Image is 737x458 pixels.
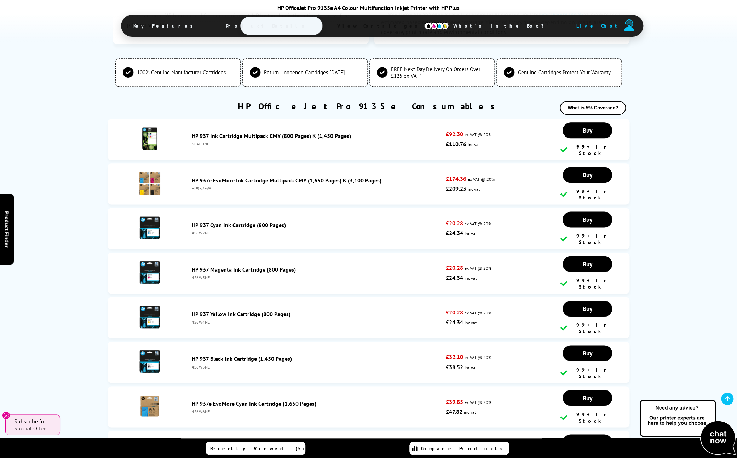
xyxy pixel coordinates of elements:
img: HP 937 Yellow Ink Cartridge (800 Pages) [137,305,162,329]
span: Buy [582,215,592,224]
span: Product Finder [4,211,11,247]
span: FREE Next Day Delivery On Orders Over £125 ex VAT* [391,66,487,79]
a: HP 937 Cyan Ink Cartridge (800 Pages) [192,221,286,228]
span: Product Details [215,17,319,34]
span: ex VAT @ 20% [465,399,491,405]
strong: £24.34 [446,230,463,237]
span: Buy [582,126,592,134]
div: HP OfficeJet Pro 9135e A4 Colour Multifunction Inkjet Printer with HP Plus [121,4,616,11]
span: Buy [582,305,592,313]
div: 99+ In Stock [560,366,614,379]
a: HP 937 Black Ink Cartridge (1,450 Pages) [192,355,292,362]
img: HP 937e EvoMore Ink Cartridge Multipack CMY (1,650 Pages) K (3,100 Pages) [137,171,162,196]
img: Open Live Chat window [638,399,737,457]
strong: £20.28 [446,220,463,227]
span: inc vat [465,365,477,370]
span: ex VAT @ 20% [465,221,491,226]
strong: £24.34 [446,319,463,326]
span: Return Unopened Cartridges [DATE] [264,69,345,76]
div: 99+ In Stock [560,322,614,335]
span: Key Features [123,17,207,34]
a: HP 937 Yellow Ink Cartridge (800 Pages) [192,311,290,318]
img: HP 937 Magenta Ink Cartridge (800 Pages) [137,260,162,285]
div: 99+ In Stock [560,277,614,290]
span: Live Chat [576,23,620,29]
a: HP 937e EvoMore Ink Cartridge Multipack CMY (1,650 Pages) K (3,100 Pages) [192,177,381,184]
span: inc vat [468,186,480,192]
button: Close [2,411,10,419]
div: HP937EVAL [192,186,442,191]
button: What is 5% Coverage? [560,101,626,115]
strong: £39.85 [446,398,463,405]
img: HP 937 Black Ink Cartridge (1,450 Pages) [137,349,162,374]
strong: £20.28 [446,309,463,316]
span: Buy [582,394,592,402]
span: Buy [582,349,592,357]
span: ex VAT @ 20% [468,176,495,182]
span: Subscribe for Special Offers [14,418,53,432]
div: 6C400NE [192,141,442,146]
span: Compare Products [421,445,507,452]
span: What’s in the Box? [443,17,562,34]
strong: £24.34 [446,274,463,281]
span: inc vat [465,231,477,236]
a: Recently Viewed (5) [206,442,305,455]
a: HP 937 Ink Cartridge Multipack CMY (800 Pages) K (1,450 Pages) [192,132,351,139]
img: HP 937 Ink Cartridge Multipack CMY (800 Pages) K (1,450 Pages) [137,126,162,151]
span: inc vat [465,276,477,281]
strong: £32.10 [446,353,463,360]
div: 99+ In Stock [560,233,614,245]
span: Buy [582,260,592,268]
img: cmyk-icon.svg [424,22,449,30]
span: Buy [582,171,592,179]
a: HP 937 Magenta Ink Cartridge (800 Pages) [192,266,296,273]
img: HP 937 Cyan Ink Cartridge (800 Pages) [137,215,162,240]
strong: £92.30 [446,131,463,138]
div: 99+ In Stock [560,144,614,156]
a: HP 937e EvoMore Cyan Ink Cartridge (1,650 Pages) [192,400,316,407]
span: ex VAT @ 20% [465,310,491,315]
strong: £47.82 [446,408,462,415]
div: 4S6W5NE [192,364,442,369]
span: View Cartridges [327,17,435,35]
span: Genuine Cartridges Protect Your Warranty [518,69,611,76]
span: inc vat [465,320,477,325]
span: ex VAT @ 20% [465,355,491,360]
div: 4S6W3NE [192,275,442,280]
span: inc vat [468,142,480,147]
div: 4S6W6NE [192,408,442,414]
span: ex VAT @ 20% [465,132,491,137]
div: 99+ In Stock [560,188,614,201]
span: inc vat [464,409,476,414]
strong: £38.52 [446,363,463,370]
strong: £20.28 [446,264,463,271]
div: 99+ In Stock [560,411,614,424]
a: Compare Products [409,442,509,455]
div: 4S6W4NE [192,319,442,325]
strong: £209.23 [446,185,466,192]
span: Recently Viewed (5) [210,445,304,452]
div: 4S6W2NE [192,230,442,236]
img: HP 937e EvoMore Cyan Ink Cartridge (1,650 Pages) [137,394,162,418]
span: ex VAT @ 20% [465,266,491,271]
strong: £174.36 [446,175,466,182]
span: 100% Genuine Manufacturer Cartridges [137,69,226,76]
img: user-headset-duotone.svg [624,19,634,31]
strong: £110.76 [446,140,466,147]
a: HP OfficeJet Pro 9135e Consumables [238,101,499,112]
